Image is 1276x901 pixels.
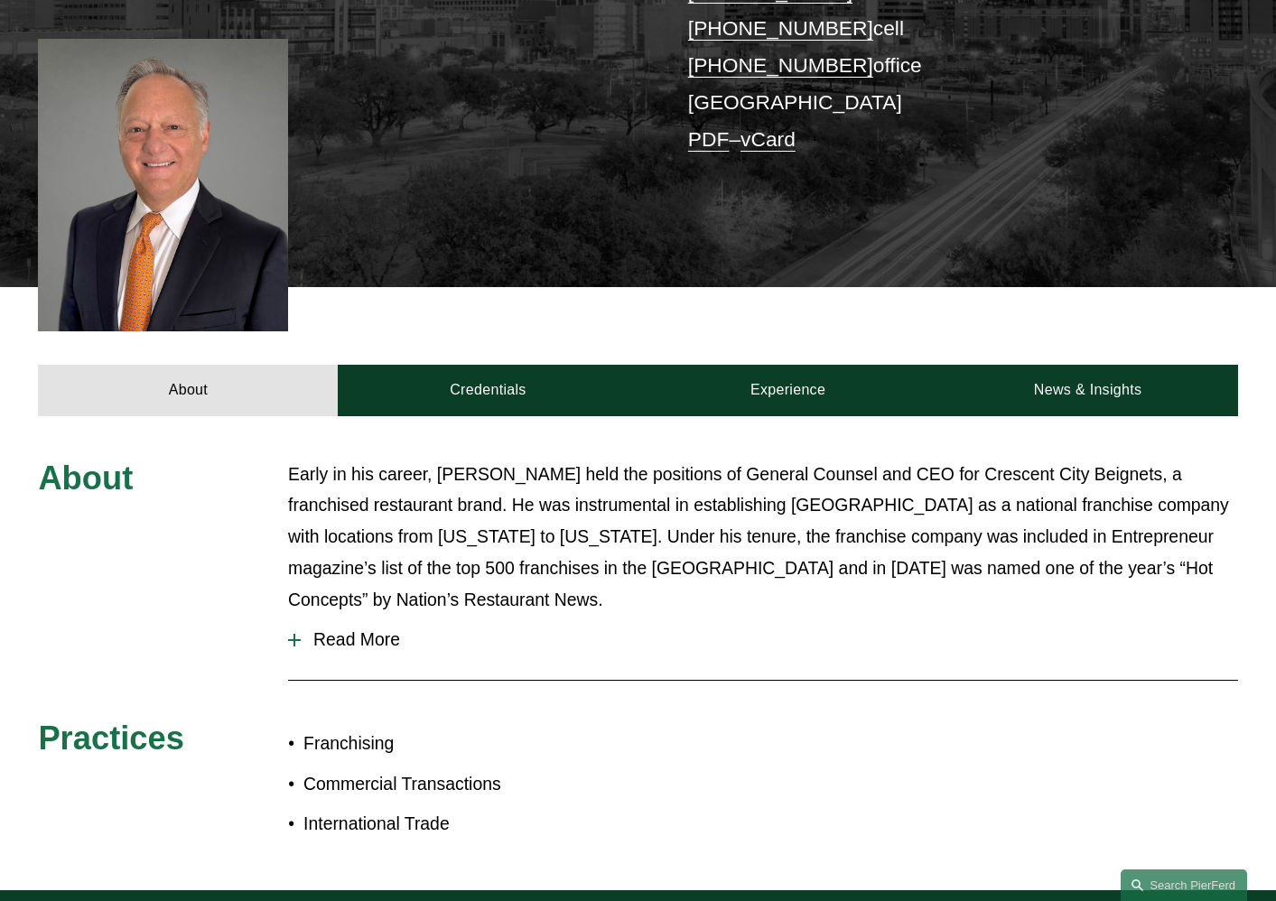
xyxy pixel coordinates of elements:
a: About [38,365,338,416]
span: About [38,460,133,497]
p: Franchising [303,728,638,759]
a: Credentials [338,365,638,416]
a: [PHONE_NUMBER] [688,53,873,77]
a: [PHONE_NUMBER] [688,16,873,40]
a: Search this site [1121,869,1247,901]
p: Early in his career, [PERSON_NAME] held the positions of General Counsel and CEO for Crescent Cit... [288,459,1238,617]
span: Read More [301,629,1238,650]
span: Practices [38,720,184,757]
a: Experience [638,365,938,416]
a: News & Insights [938,365,1238,416]
p: Commercial Transactions [303,768,638,800]
p: International Trade [303,808,638,840]
button: Read More [288,616,1238,664]
a: PDF [688,127,730,151]
a: vCard [740,127,796,151]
